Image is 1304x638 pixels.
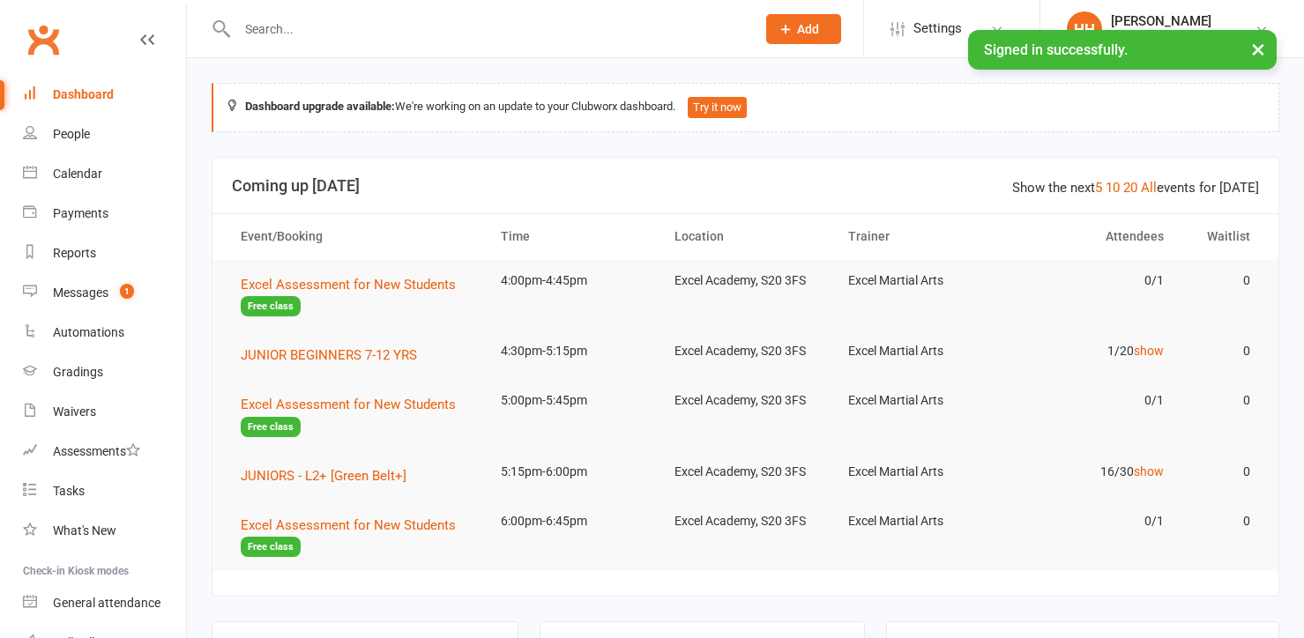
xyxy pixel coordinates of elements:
span: Free class [241,537,301,557]
button: Excel Assessment for New StudentsFree class [241,274,469,317]
a: Tasks [23,471,186,511]
span: Excel Assessment for New Students [241,397,456,412]
input: Search... [232,17,743,41]
div: General attendance [53,596,160,610]
td: 5:15pm-6:00pm [485,451,659,493]
th: Location [659,214,832,259]
div: Show the next events for [DATE] [1012,177,1259,198]
td: 0/1 [1006,501,1180,542]
a: Gradings [23,352,186,392]
span: Excel Assessment for New Students [241,517,456,533]
div: HH [1067,11,1102,47]
span: 1 [120,284,134,299]
td: 0/1 [1006,260,1180,301]
td: Excel Academy, S20 3FS [659,380,832,421]
th: Event/Booking [225,214,485,259]
span: Free class [241,296,301,316]
span: JUNIOR BEGINNERS 7-12 YRS [241,347,417,363]
a: People [23,115,186,154]
td: Excel Martial Arts [832,380,1006,421]
span: JUNIORS - L2+ [Green Belt+] [241,468,406,484]
td: 0 [1180,330,1266,372]
div: Tasks [53,484,85,498]
span: Add [797,22,819,36]
a: Reports [23,234,186,273]
td: 0 [1180,451,1266,493]
button: JUNIORS - L2+ [Green Belt+] [241,465,419,486]
td: 5:00pm-5:45pm [485,380,659,421]
a: Calendar [23,154,186,194]
th: Attendees [1006,214,1180,259]
div: Payments [53,206,108,220]
div: Assessments [53,444,140,458]
th: Waitlist [1180,214,1266,259]
a: 10 [1106,180,1120,196]
button: Add [766,14,841,44]
h3: Coming up [DATE] [232,177,1259,195]
a: 20 [1123,180,1137,196]
td: Excel Martial Arts [832,501,1006,542]
a: General attendance kiosk mode [23,583,186,623]
div: Excel Martial Arts [1111,29,1211,45]
div: People [53,127,90,141]
div: Reports [53,246,96,260]
td: Excel Academy, S20 3FS [659,501,832,542]
td: 6:00pm-6:45pm [485,501,659,542]
span: Signed in successfully. [984,41,1128,58]
td: 0 [1180,380,1266,421]
a: 5 [1095,180,1102,196]
a: Dashboard [23,75,186,115]
td: 0/1 [1006,380,1180,421]
td: 0 [1180,501,1266,542]
span: Free class [241,417,301,437]
td: 0 [1180,260,1266,301]
button: JUNIOR BEGINNERS 7-12 YRS [241,345,429,366]
a: All [1141,180,1157,196]
a: What's New [23,511,186,551]
th: Time [485,214,659,259]
td: 4:00pm-4:45pm [485,260,659,301]
a: Automations [23,313,186,352]
div: Messages [53,286,108,300]
div: Automations [53,325,124,339]
div: Gradings [53,365,103,379]
div: We're working on an update to your Clubworx dashboard. [212,83,1279,132]
span: Settings [913,9,962,48]
button: Excel Assessment for New StudentsFree class [241,394,469,437]
td: Excel Academy, S20 3FS [659,330,832,372]
td: Excel Martial Arts [832,260,1006,301]
div: Dashboard [53,87,114,101]
button: Try it now [688,97,747,118]
a: Payments [23,194,186,234]
a: Assessments [23,432,186,471]
a: Clubworx [21,18,65,62]
td: Excel Academy, S20 3FS [659,260,832,301]
td: 1/20 [1006,330,1180,372]
span: Excel Assessment for New Students [241,277,456,293]
button: Excel Assessment for New StudentsFree class [241,515,469,558]
div: What's New [53,523,116,538]
th: Trainer [832,214,1006,259]
td: 16/30 [1006,451,1180,493]
td: 4:30pm-5:15pm [485,330,659,372]
td: Excel Martial Arts [832,451,1006,493]
button: × [1242,30,1274,68]
a: Messages 1 [23,273,186,313]
div: Calendar [53,167,102,181]
div: Waivers [53,404,96,419]
strong: Dashboard upgrade available: [245,100,395,113]
div: [PERSON_NAME] [1111,13,1211,29]
td: Excel Martial Arts [832,330,1006,372]
a: Waivers [23,392,186,432]
a: show [1134,344,1164,358]
a: show [1134,464,1164,478]
td: Excel Academy, S20 3FS [659,451,832,493]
